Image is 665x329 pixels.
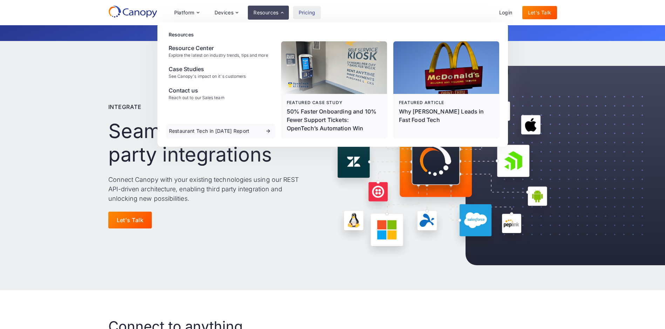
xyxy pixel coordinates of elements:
[166,124,275,138] a: Restaurant Tech in [DATE] Report
[281,41,387,138] a: Featured case study50% Faster Onboarding and 10% Fewer Support Tickets: OpenTech’s Automation Win
[287,100,381,106] div: Featured case study
[108,212,152,228] a: Let's Talk
[494,6,518,19] a: Login
[108,119,301,166] h1: Seamless third-party integrations
[209,6,244,20] div: Devices
[169,86,224,95] div: Contact us
[108,103,142,111] p: Integrate
[166,62,275,82] a: Case StudiesSee Canopy's impact on it's customers
[166,41,275,61] a: Resource CenterExplore the latest on industry trends, tips and more
[169,53,268,58] div: Explore the latest on industry trends, tips and more
[157,22,508,147] nav: Resources
[393,41,499,138] a: Featured articleWhy [PERSON_NAME] Leads in Fast Food Tech
[166,83,275,103] a: Contact usReach out to our Sales team
[169,65,246,73] div: Case Studies
[169,6,205,20] div: Platform
[522,6,557,19] a: Let's Talk
[248,6,289,20] div: Resources
[399,107,494,124] div: Why [PERSON_NAME] Leads in Fast Food Tech
[215,10,234,15] div: Devices
[108,175,301,203] p: Connect Canopy with your existing technologies using our REST API-driven architecture, enabling t...
[169,129,250,133] div: Restaurant Tech in [DATE] Report
[169,74,246,79] div: See Canopy's impact on it's customers
[399,100,494,106] div: Featured article
[169,44,268,52] div: Resource Center
[169,95,224,100] div: Reach out to our Sales team
[174,10,195,15] div: Platform
[169,31,500,38] div: Resources
[287,107,381,132] p: 50% Faster Onboarding and 10% Fewer Support Tickets: OpenTech’s Automation Win
[253,10,279,15] div: Resources
[293,6,321,19] a: Pricing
